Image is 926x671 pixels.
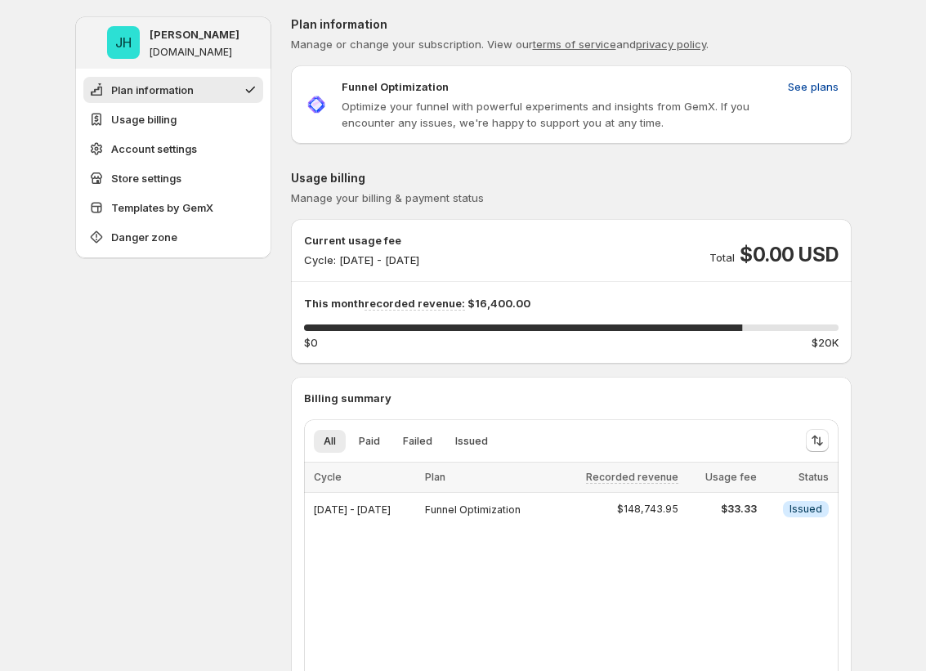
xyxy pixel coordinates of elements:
[365,297,465,311] span: recorded revenue:
[111,170,181,186] span: Store settings
[304,92,329,117] img: Funnel Optimization
[304,295,839,311] p: This month $16,400.00
[111,229,177,245] span: Danger zone
[291,38,709,51] span: Manage or change your subscription. View our and .
[533,38,616,51] a: terms of service
[314,503,391,516] span: [DATE] - [DATE]
[342,98,781,131] p: Optimize your funnel with powerful experiments and insights from GemX. If you encounter any issue...
[304,334,318,351] span: $0
[304,390,839,406] p: Billing summary
[83,165,263,191] button: Store settings
[586,471,678,484] span: Recorded revenue
[291,16,852,33] p: Plan information
[425,503,521,516] span: Funnel Optimization
[111,141,197,157] span: Account settings
[115,34,132,51] text: JH
[111,199,213,216] span: Templates by GemX
[150,46,232,59] p: [DOMAIN_NAME]
[812,334,839,351] span: $20K
[291,170,852,186] p: Usage billing
[425,471,445,483] span: Plan
[304,232,419,248] p: Current usage fee
[304,252,419,268] p: Cycle: [DATE] - [DATE]
[806,429,829,452] button: Sort the results
[636,38,706,51] a: privacy policy
[83,106,263,132] button: Usage billing
[455,435,488,448] span: Issued
[688,503,756,516] span: $33.33
[799,471,829,483] span: Status
[359,435,380,448] span: Paid
[740,242,838,268] span: $0.00 USD
[291,191,484,204] span: Manage your billing & payment status
[403,435,432,448] span: Failed
[83,136,263,162] button: Account settings
[790,503,822,516] span: Issued
[83,224,263,250] button: Danger zone
[617,503,678,516] span: $148,743.95
[83,77,263,103] button: Plan information
[342,78,449,95] p: Funnel Optimization
[324,435,336,448] span: All
[778,74,848,100] button: See plans
[111,82,194,98] span: Plan information
[83,195,263,221] button: Templates by GemX
[111,111,177,127] span: Usage billing
[705,471,757,483] span: Usage fee
[107,26,140,59] span: Jena Hoang
[788,78,839,95] span: See plans
[314,471,342,483] span: Cycle
[709,249,735,266] p: Total
[150,26,239,42] p: [PERSON_NAME]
